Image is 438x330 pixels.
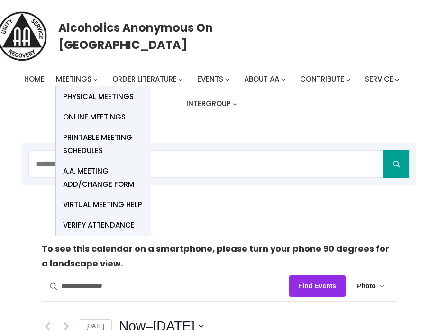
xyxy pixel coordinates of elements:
span: Online Meetings [63,110,126,124]
a: Home [24,73,45,86]
button: Contribute submenu [346,77,350,82]
span: Meetings [56,74,91,84]
button: Find Events [289,275,346,297]
a: Physical Meetings [56,86,151,107]
span: A.A. Meeting Add/Change Form [63,165,144,191]
a: Meetings [56,73,91,86]
button: Intergroup submenu [233,102,237,106]
input: Enter Keyword. Search for events by Keyword. [42,271,289,301]
span: Printable Meeting Schedules [63,131,144,157]
span: Order Literature [112,74,177,84]
button: Meetings submenu [93,77,98,82]
a: Alcoholics Anonymous on [GEOGRAPHIC_DATA] [58,18,213,55]
span: Home [24,74,45,84]
button: Events submenu [225,77,229,82]
nav: Intergroup [19,73,408,110]
span: Events [197,74,223,84]
button: About AA submenu [281,77,285,82]
a: About AA [244,73,279,86]
button: 0 items in cart, total price of $0.00 [398,124,416,142]
a: Service [365,73,393,86]
button: Photo [346,271,396,301]
span: Virtual Meeting Help [63,198,142,211]
a: verify attendance [56,215,151,236]
button: Order Literature submenu [178,77,182,82]
a: Online Meetings [56,107,151,127]
span: Service [365,74,393,84]
a: Login [365,122,387,143]
span: Contribute [300,74,344,84]
span: About AA [244,74,279,84]
span: Photo [357,281,376,292]
span: Intergroup [186,99,231,109]
a: Events [197,73,223,86]
button: Search [383,150,409,178]
a: Virtual Meeting Help [56,194,151,215]
span: Physical Meetings [63,90,134,103]
button: Service submenu [395,77,399,82]
strong: To see this calendar on a smartphone, please turn your phone 90 degrees for a landscape view. [42,243,389,269]
a: Printable Meeting Schedules [56,127,151,161]
span: verify attendance [63,219,135,232]
a: Intergroup [186,97,231,110]
a: Contribute [300,73,344,86]
a: A.A. Meeting Add/Change Form [56,161,151,194]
